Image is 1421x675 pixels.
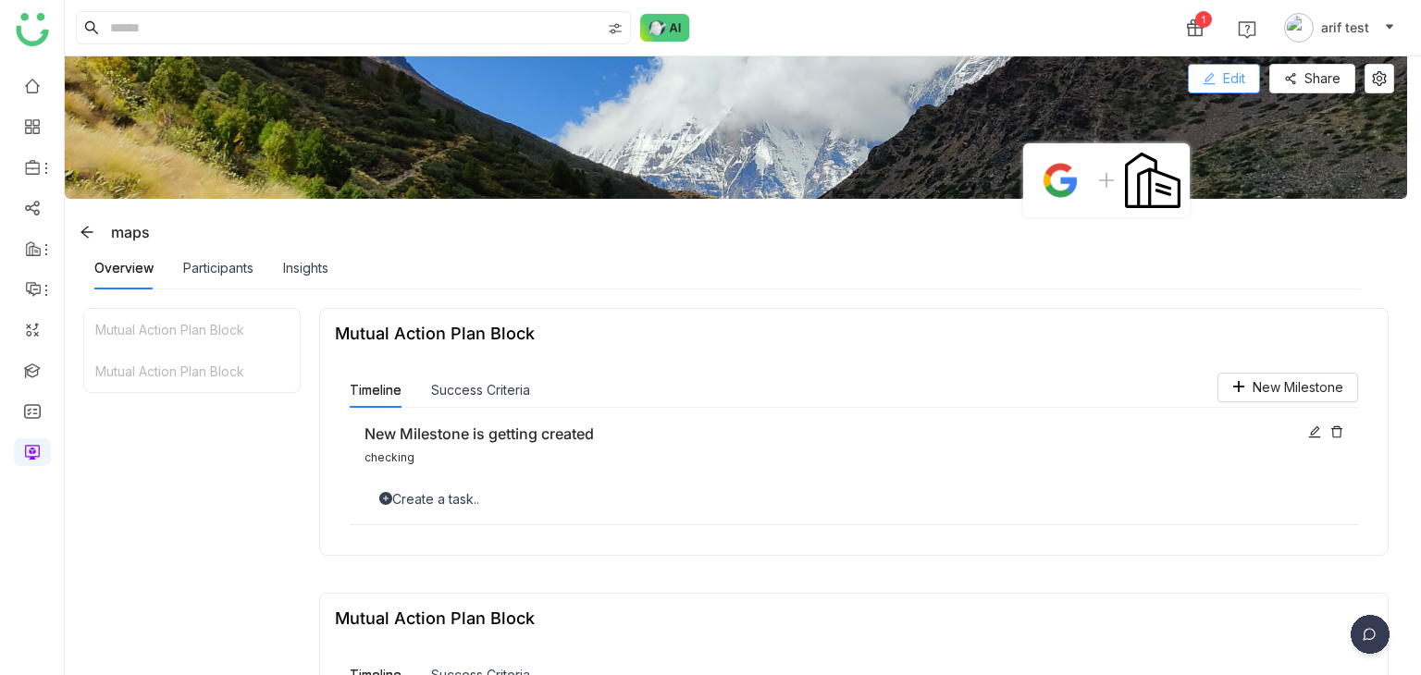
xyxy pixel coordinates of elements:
[335,324,535,343] div: Mutual Action Plan Block
[350,380,402,400] button: Timeline
[1269,64,1355,93] button: Share
[640,14,690,42] img: ask-buddy-normal.svg
[1304,68,1341,89] span: Share
[94,258,154,278] div: Overview
[72,217,150,247] div: maps
[365,449,1299,467] div: checking
[1188,64,1260,93] button: Edit
[1217,373,1358,402] button: New Milestone
[1253,377,1343,398] span: New Milestone
[183,258,253,278] div: Participants
[1223,68,1245,89] span: Edit
[84,309,300,350] div: Mutual Action Plan Block
[1347,615,1393,661] img: dsr-chat-floating.svg
[84,350,300,392] div: Mutual Action Plan Block
[608,21,623,36] img: search-type.svg
[431,380,530,400] button: Success Criteria
[1195,11,1212,28] div: 1
[1284,13,1314,43] img: avatar
[16,13,49,46] img: logo
[1280,13,1399,43] button: arif test
[365,423,1299,446] div: New Milestone is getting created
[365,489,1343,509] div: Create a task..
[1321,18,1369,38] span: arif test
[1238,20,1256,39] img: help.svg
[283,258,328,278] div: Insights
[335,608,535,628] div: Mutual Action Plan Block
